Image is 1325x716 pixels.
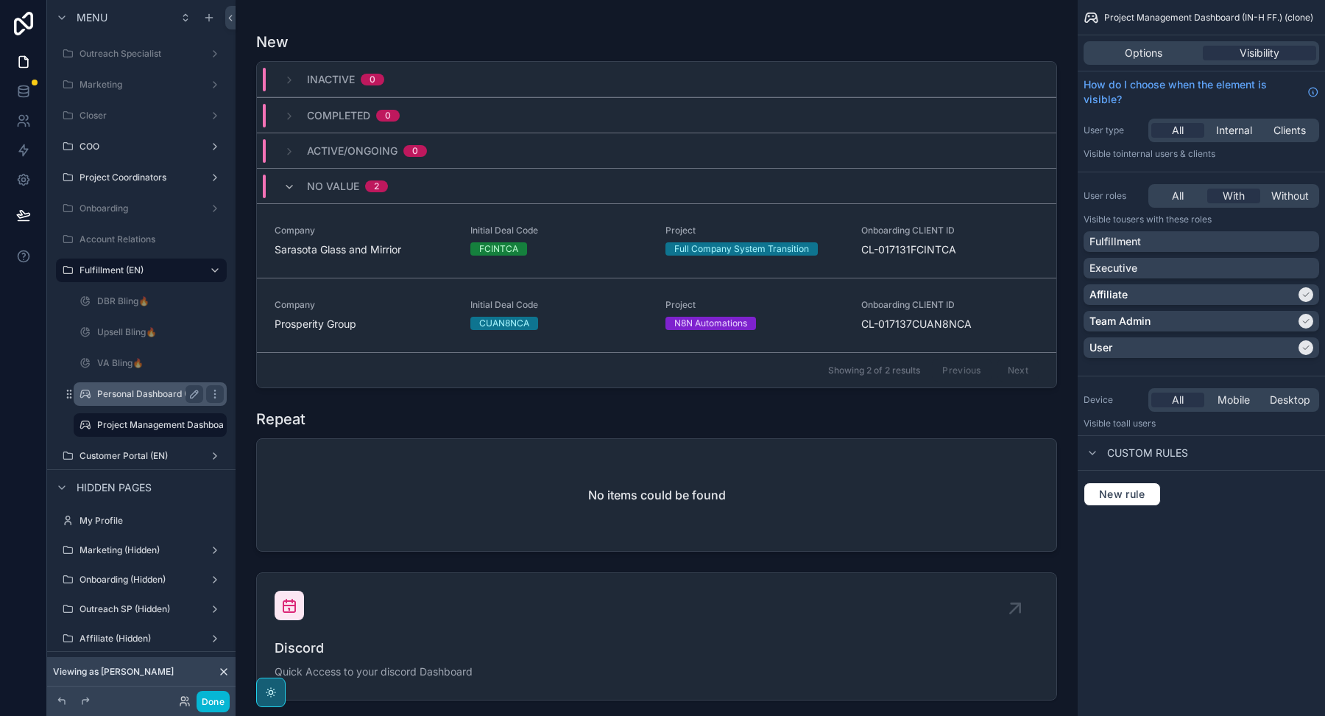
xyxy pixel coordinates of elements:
a: Project Coordinators [56,166,227,189]
span: Completed [307,108,370,123]
a: Closer [56,104,227,127]
label: Device [1084,394,1142,406]
label: COO [79,141,203,152]
p: Visible to [1084,148,1319,160]
label: Marketing [79,79,203,91]
a: COO [56,135,227,158]
p: Executive [1089,261,1137,275]
a: Affiliate (Hidden) [56,627,227,650]
span: Internal users & clients [1121,148,1215,159]
label: Closer [79,110,203,122]
span: How do I choose when the element is visible? [1084,77,1301,107]
a: Marketing (Hidden) [56,538,227,562]
a: VA Bling🔥 [74,351,227,375]
label: Personal Dashboard (IN-H FF.) [97,388,225,400]
label: Customer Portal (EN) [79,450,203,462]
span: Visibility [1240,46,1279,60]
p: Visible to [1084,418,1319,429]
span: Project Management Dashboard (IN-H FF.) (clone) [1104,12,1313,24]
a: Outreach SP (Hidden) [56,597,227,621]
span: All [1172,123,1184,138]
span: Clients [1273,123,1306,138]
span: Options [1125,46,1162,60]
label: Account Relations [79,234,224,245]
a: Upsell Bling🔥 [74,320,227,344]
label: Project Management Dashboard (IN-H FF.) (clone) [97,419,307,431]
span: Inactive [307,72,355,87]
span: All [1172,189,1184,203]
span: Menu [77,10,107,25]
p: Team Admin [1089,314,1151,329]
a: DBR Bling🔥 [74,289,227,313]
label: My Profile [79,515,224,527]
label: VA Bling🔥 [97,357,224,369]
label: Affiliate (Hidden) [79,633,203,645]
p: Fulfillment [1089,234,1141,249]
label: Project Coordinators [79,172,203,183]
a: Customer Portal (EN) [56,444,227,468]
label: Upsell Bling🔥 [97,326,224,338]
span: Viewing as [PERSON_NAME] [53,666,174,678]
span: No value [307,179,359,194]
a: Personal Dashboard (IN-H FF.) [74,382,227,406]
span: Internal [1216,123,1252,138]
span: All [1172,393,1184,407]
a: Account Relations [56,228,227,251]
a: Onboarding (Hidden) [56,568,227,592]
p: Visible to [1084,214,1319,225]
span: New rule [1093,488,1151,501]
span: With [1223,189,1245,203]
a: Fulfillment (EN) [56,259,227,282]
span: Desktop [1270,393,1310,407]
a: My Profile [56,509,227,533]
label: DBR Bling🔥 [97,295,224,307]
span: Users with these roles [1121,214,1212,225]
span: Mobile [1218,393,1250,407]
span: Showing 2 of 2 results [828,365,920,376]
span: Active/Ongoing [307,144,397,158]
a: Marketing [56,73,227,96]
span: all users [1121,418,1156,429]
label: User roles [1084,190,1142,202]
button: Done [197,691,230,712]
a: How do I choose when the element is visible? [1084,77,1319,107]
div: 0 [370,74,375,85]
label: Onboarding (Hidden) [79,574,203,586]
label: Onboarding [79,203,203,214]
span: Without [1271,189,1309,203]
span: Hidden pages [77,480,152,495]
p: User [1089,340,1112,355]
a: Onboarding [56,197,227,220]
a: Outreach Specialist [56,42,227,66]
label: Outreach SP (Hidden) [79,603,203,615]
label: Marketing (Hidden) [79,544,203,556]
div: 0 [412,145,418,157]
div: 2 [374,180,379,192]
div: 0 [385,110,391,122]
span: Custom rules [1107,446,1188,460]
button: New rule [1084,482,1161,506]
a: Project Management Dashboard (IN-H FF.) (clone) [74,413,227,437]
p: Affiliate [1089,287,1128,302]
label: Fulfillment (EN) [79,264,197,276]
label: Outreach Specialist [79,48,203,60]
label: User type [1084,124,1142,136]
